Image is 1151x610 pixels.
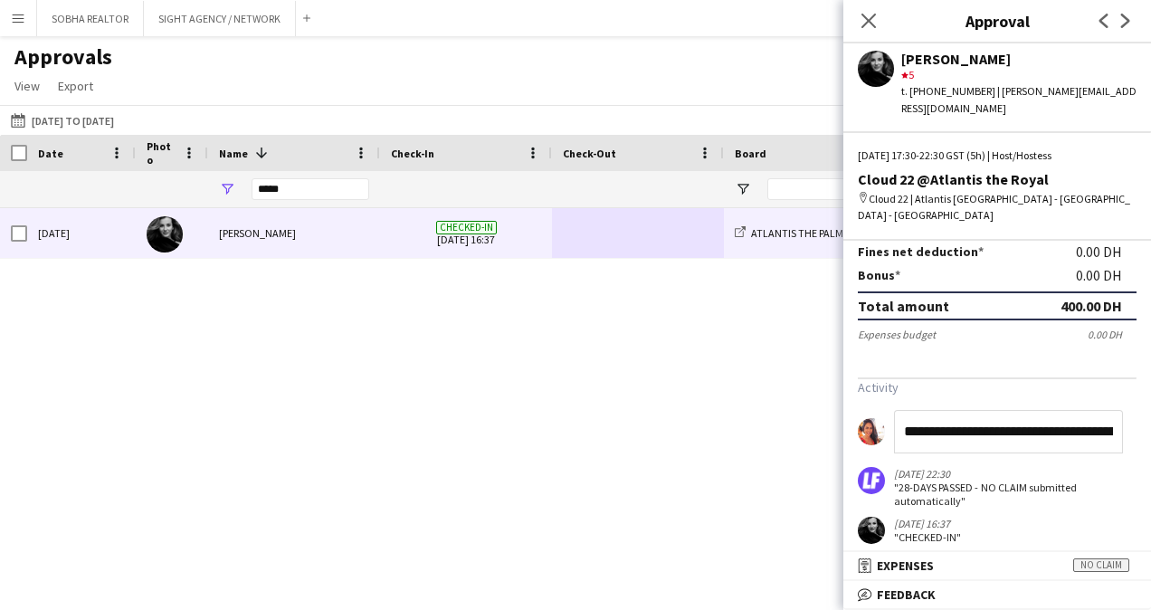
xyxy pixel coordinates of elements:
[858,467,885,494] img: logo.png
[252,178,369,200] input: Name Filter Input
[858,191,1137,224] div: Cloud 22 | Atlantis [GEOGRAPHIC_DATA] - [GEOGRAPHIC_DATA] - [GEOGRAPHIC_DATA]
[1076,243,1137,260] div: 0.00 DH
[51,74,100,98] a: Export
[735,147,766,160] span: Board
[901,51,1137,67] div: [PERSON_NAME]
[144,1,296,36] button: SIGHT AGENCY / NETWORK
[751,226,843,240] span: ATLANTIS THE PALM
[858,243,984,260] label: Fines net deduction
[858,328,936,341] div: Expenses budget
[1061,297,1122,315] div: 400.00 DH
[877,586,936,603] span: Feedback
[58,78,93,94] span: Export
[1076,267,1137,283] div: 0.00 DH
[901,67,1137,83] div: 5
[37,1,144,36] button: SOBHA REALTOR
[391,147,434,160] span: Check-In
[894,530,961,544] div: "CHECKED-IN"
[147,216,183,253] img: Barbara Szep
[858,379,1137,396] h3: Activity
[219,181,235,197] button: Open Filter Menu
[843,9,1151,33] h3: Approval
[219,147,248,160] span: Name
[767,178,894,200] input: Board Filter Input
[208,208,380,258] div: [PERSON_NAME]
[843,581,1151,608] mat-expansion-panel-header: Feedback
[894,481,1080,508] div: "28-DAYS PASSED - NO CLAIM submitted automatically"
[436,221,497,234] span: Checked-in
[894,467,1080,481] div: [DATE] 22:30
[38,147,63,160] span: Date
[858,267,900,283] label: Bonus
[1088,328,1137,341] div: 0.00 DH
[147,139,176,167] span: Photo
[858,517,885,544] app-user-avatar: Barbara Szep
[858,148,1137,164] div: [DATE] 17:30-22:30 GST (5h) | Host/Hostess
[7,74,47,98] a: View
[14,78,40,94] span: View
[877,558,934,574] span: Expenses
[7,110,118,131] button: [DATE] to [DATE]
[901,83,1137,116] div: t. [PHONE_NUMBER] | [PERSON_NAME][EMAIL_ADDRESS][DOMAIN_NAME]
[858,171,1137,187] div: Cloud 22 @Atlantis the Royal
[858,297,949,315] div: Total amount
[27,208,136,258] div: [DATE]
[894,517,961,530] div: [DATE] 16:37
[391,208,541,258] span: [DATE] 16:37
[843,552,1151,579] mat-expansion-panel-header: ExpensesNo claim
[735,226,843,240] a: ATLANTIS THE PALM
[735,181,751,197] button: Open Filter Menu
[1073,558,1129,572] span: No claim
[563,147,616,160] span: Check-Out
